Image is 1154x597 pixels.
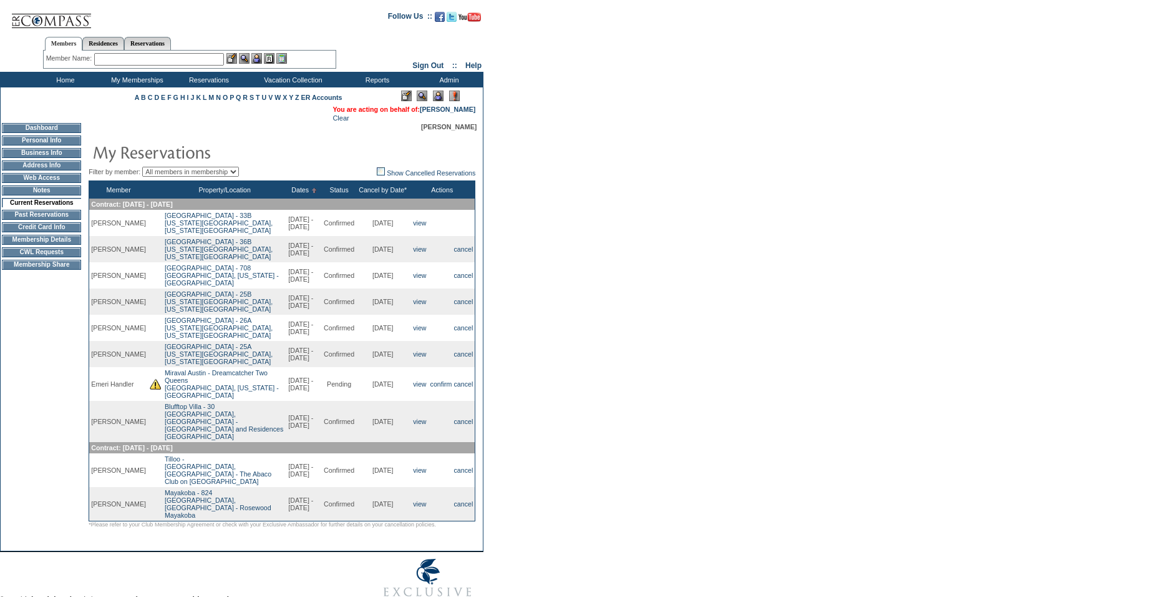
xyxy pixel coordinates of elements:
[332,114,349,122] a: Clear
[89,289,148,315] td: [PERSON_NAME]
[356,367,409,401] td: [DATE]
[107,186,131,194] a: Member
[413,219,426,227] a: view
[236,94,241,101] a: Q
[45,37,83,51] a: Members
[274,94,281,101] a: W
[356,401,409,442] td: [DATE]
[454,380,473,388] a: cancel
[286,289,322,315] td: [DATE] - [DATE]
[262,94,267,101] a: U
[180,94,185,101] a: H
[46,53,94,64] div: Member Name:
[89,453,148,487] td: [PERSON_NAME]
[322,367,356,401] td: Pending
[322,289,356,315] td: Confirmed
[449,91,460,101] img: Log Concern/Member Elevation
[2,123,81,133] td: Dashboard
[28,72,100,87] td: Home
[89,487,148,521] td: [PERSON_NAME]
[223,94,228,101] a: O
[2,210,81,220] td: Past Reservations
[11,3,92,29] img: Compass Home
[82,37,124,50] a: Residences
[172,72,243,87] td: Reservations
[330,186,349,194] a: Status
[250,94,254,101] a: S
[458,12,481,22] img: Subscribe to our YouTube Channel
[165,369,279,399] a: Miraval Austin - Dreamcatcher Two Queens[GEOGRAPHIC_DATA], [US_STATE] - [GEOGRAPHIC_DATA]
[413,500,426,508] a: view
[420,106,475,113] a: [PERSON_NAME]
[230,94,234,101] a: P
[309,188,317,193] img: Ascending
[430,380,452,388] a: confirm
[452,61,457,70] span: ::
[413,350,426,358] a: view
[2,173,81,183] td: Web Access
[286,487,322,521] td: [DATE] - [DATE]
[465,61,482,70] a: Help
[409,181,475,199] th: Actions
[89,315,148,341] td: [PERSON_NAME]
[89,236,148,262] td: [PERSON_NAME]
[413,272,426,279] a: view
[268,94,273,101] a: V
[89,521,436,528] span: *Please refer to your Club Membership Agreement or check with your Exclusive Ambassador for furth...
[454,466,473,474] a: cancel
[150,378,161,390] img: There are insufficient days and/or tokens to cover this reservation
[124,37,171,50] a: Reservations
[198,186,251,194] a: Property/Location
[190,94,194,101] a: J
[435,12,445,22] img: Become our fan on Facebook
[165,238,273,260] a: [GEOGRAPHIC_DATA] - 36B[US_STATE][GEOGRAPHIC_DATA], [US_STATE][GEOGRAPHIC_DATA]
[2,185,81,195] td: Notes
[322,210,356,236] td: Confirmed
[264,53,274,64] img: Reservations
[447,12,457,22] img: Follow us on Twitter
[413,418,426,425] a: view
[2,148,81,158] td: Business Info
[251,53,262,64] img: Impersonate
[356,262,409,289] td: [DATE]
[454,324,473,332] a: cancel
[433,91,444,101] img: Impersonate
[322,401,356,442] td: Confirmed
[356,289,409,315] td: [DATE]
[421,123,477,131] span: [PERSON_NAME]
[141,94,146,101] a: B
[2,235,81,245] td: Membership Details
[454,418,473,425] a: cancel
[203,94,206,101] a: L
[458,16,481,23] a: Subscribe to our YouTube Channel
[356,236,409,262] td: [DATE]
[208,94,214,101] a: M
[322,341,356,367] td: Confirmed
[356,210,409,236] td: [DATE]
[2,198,81,207] td: Current Reservations
[165,290,273,313] a: [GEOGRAPHIC_DATA] - 25B[US_STATE][GEOGRAPHIC_DATA], [US_STATE][GEOGRAPHIC_DATA]
[286,453,322,487] td: [DATE] - [DATE]
[388,11,432,26] td: Follow Us ::
[165,212,273,234] a: [GEOGRAPHIC_DATA] - 33B[US_STATE][GEOGRAPHIC_DATA], [US_STATE][GEOGRAPHIC_DATA]
[161,94,165,101] a: E
[89,367,148,401] td: Emeri Handler
[187,94,189,101] a: I
[454,245,473,253] a: cancel
[165,455,271,485] a: Tilloo -[GEOGRAPHIC_DATA], [GEOGRAPHIC_DATA] - The Abaco Club on [GEOGRAPHIC_DATA]
[413,298,426,305] a: view
[447,16,457,23] a: Follow us on Twitter
[454,500,473,508] a: cancel
[413,466,426,474] a: view
[2,136,81,146] td: Personal Info
[377,167,385,175] img: chk_off.JPG
[413,245,426,253] a: view
[165,343,273,365] a: [GEOGRAPHIC_DATA] - 25A[US_STATE][GEOGRAPHIC_DATA], [US_STATE][GEOGRAPHIC_DATA]
[2,247,81,257] td: CWL Requests
[2,160,81,170] td: Address Info
[216,94,221,101] a: N
[301,94,342,101] a: ER Accounts
[401,91,412,101] img: Edit Mode
[243,72,340,87] td: Vacation Collection
[286,341,322,367] td: [DATE] - [DATE]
